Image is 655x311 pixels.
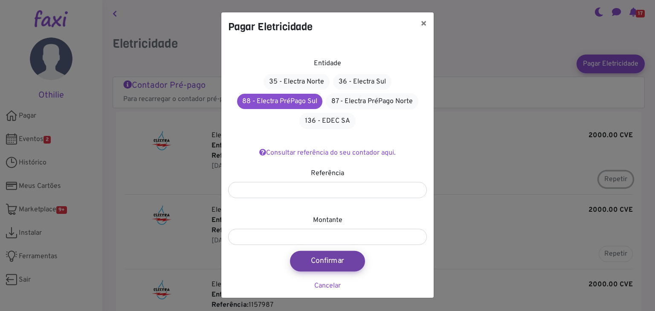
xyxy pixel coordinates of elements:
a: 87 - Electra PréPago Norte [326,93,418,109]
a: Consultar referência do seu contador aqui. [259,149,396,157]
a: 88 - Electra PréPago Sul [237,94,322,109]
button: Confirmar [290,251,365,271]
a: 36 - Electra Sul [333,74,391,90]
button: × [414,12,434,36]
label: Entidade [314,58,341,69]
label: Referência [311,168,344,179]
h4: Pagar Eletricidade [228,19,313,35]
a: 35 - Electra Norte [264,74,330,90]
label: Montante [313,215,342,225]
a: 136 - EDEC SA [299,113,356,129]
a: Cancelar [314,282,341,290]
